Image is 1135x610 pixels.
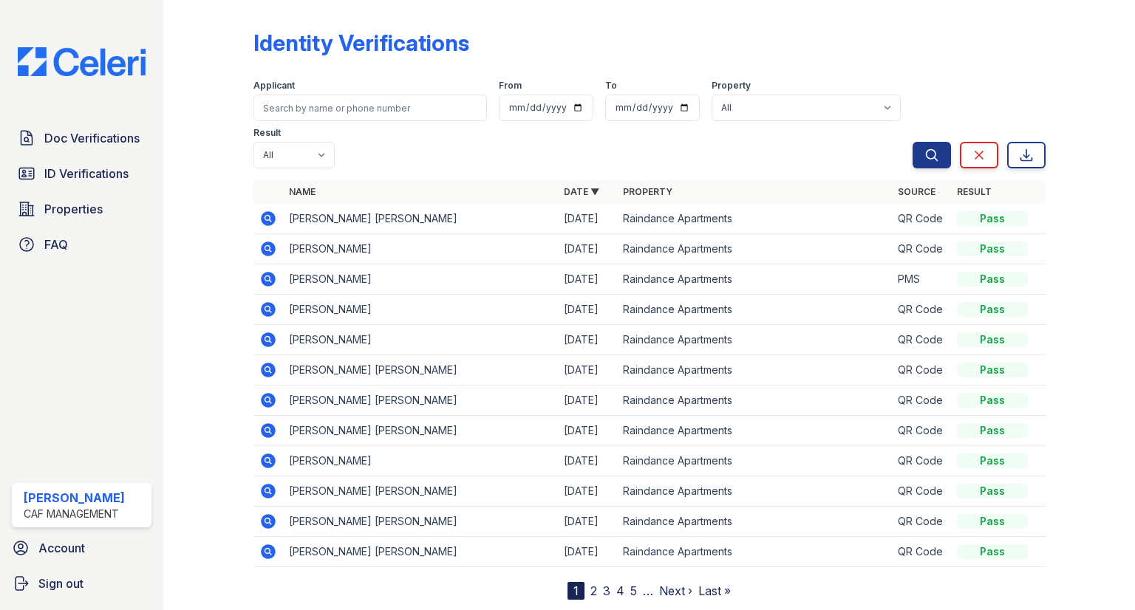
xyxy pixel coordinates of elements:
a: 3 [603,583,610,598]
label: Property [712,80,751,92]
td: [PERSON_NAME] [PERSON_NAME] [283,476,558,507]
td: [PERSON_NAME] [PERSON_NAME] [283,204,558,234]
td: [DATE] [558,295,617,325]
td: [PERSON_NAME] [PERSON_NAME] [283,537,558,567]
img: CE_Logo_Blue-a8612792a0a2168367f1c8372b55b34899dd931a85d93a1a3d3e32e68fde9ad4.png [6,47,157,76]
div: [PERSON_NAME] [24,489,125,507]
td: Raindance Apartments [617,325,892,355]
td: PMS [892,264,951,295]
a: Property [623,186,672,197]
td: [DATE] [558,385,617,416]
td: Raindance Apartments [617,537,892,567]
label: Result [253,127,281,139]
td: QR Code [892,507,951,537]
td: QR Code [892,385,951,416]
td: Raindance Apartments [617,446,892,476]
td: QR Code [892,416,951,446]
div: Pass [957,302,1028,317]
td: [DATE] [558,234,617,264]
a: Last » [698,583,731,598]
td: Raindance Apartments [617,234,892,264]
a: Properties [12,194,151,224]
td: QR Code [892,204,951,234]
div: Pass [957,393,1028,408]
td: [PERSON_NAME] [283,295,558,325]
div: Identity Verifications [253,30,469,56]
span: Doc Verifications [44,129,140,147]
td: [PERSON_NAME] [PERSON_NAME] [283,507,558,537]
span: FAQ [44,236,68,253]
a: Next › [659,583,692,598]
td: QR Code [892,476,951,507]
a: FAQ [12,230,151,259]
td: Raindance Apartments [617,295,892,325]
div: Pass [957,544,1028,559]
td: [DATE] [558,355,617,385]
div: 1 [567,582,584,600]
label: From [499,80,522,92]
td: [DATE] [558,537,617,567]
td: [DATE] [558,446,617,476]
a: Doc Verifications [12,123,151,153]
a: Date ▼ [564,186,599,197]
div: Pass [957,332,1028,347]
td: QR Code [892,446,951,476]
div: Pass [957,484,1028,498]
div: CAF Management [24,507,125,521]
a: Result [957,186,992,197]
td: [PERSON_NAME] [283,325,558,355]
td: Raindance Apartments [617,416,892,446]
label: To [605,80,617,92]
a: Account [6,533,157,563]
div: Pass [957,363,1028,377]
td: [PERSON_NAME] [PERSON_NAME] [283,355,558,385]
td: Raindance Apartments [617,355,892,385]
span: Account [38,539,85,557]
input: Search by name or phone number [253,95,487,121]
td: [DATE] [558,264,617,295]
td: [DATE] [558,507,617,537]
a: 4 [616,583,624,598]
td: [DATE] [558,204,617,234]
a: Name [289,186,316,197]
td: [PERSON_NAME] [283,264,558,295]
span: Properties [44,200,103,218]
td: QR Code [892,325,951,355]
a: ID Verifications [12,159,151,188]
a: Source [898,186,935,197]
td: Raindance Apartments [617,385,892,416]
td: QR Code [892,295,951,325]
td: QR Code [892,234,951,264]
td: [DATE] [558,416,617,446]
td: [PERSON_NAME] [PERSON_NAME] [283,385,558,416]
div: Pass [957,272,1028,287]
span: Sign out [38,575,83,592]
td: Raindance Apartments [617,264,892,295]
td: [PERSON_NAME] [283,234,558,264]
a: Sign out [6,569,157,598]
td: [DATE] [558,476,617,507]
td: QR Code [892,537,951,567]
td: [PERSON_NAME] [PERSON_NAME] [283,416,558,446]
td: [DATE] [558,325,617,355]
div: Pass [957,211,1028,226]
div: Pass [957,453,1028,468]
div: Pass [957,423,1028,438]
a: 5 [630,583,637,598]
div: Pass [957,514,1028,529]
span: … [643,582,653,600]
td: QR Code [892,355,951,385]
td: Raindance Apartments [617,476,892,507]
td: Raindance Apartments [617,507,892,537]
label: Applicant [253,80,295,92]
div: Pass [957,241,1028,256]
td: Raindance Apartments [617,204,892,234]
td: [PERSON_NAME] [283,446,558,476]
a: 2 [590,583,597,598]
span: ID Verifications [44,165,129,182]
